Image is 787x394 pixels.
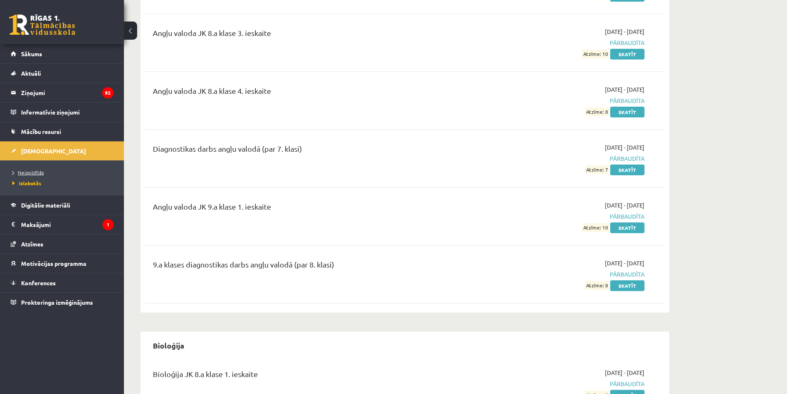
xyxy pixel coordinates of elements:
a: [DEMOGRAPHIC_DATA] [11,141,114,160]
span: [DATE] - [DATE] [605,27,644,36]
a: Izlabotās [12,179,116,187]
a: Neizpildītās [12,169,116,176]
a: Skatīt [610,165,644,175]
span: [DATE] - [DATE] [605,259,644,267]
a: Informatīvie ziņojumi [11,103,114,122]
span: Pārbaudīta [489,154,644,163]
a: Motivācijas programma [11,254,114,273]
a: Rīgas 1. Tālmācības vidusskola [9,14,75,35]
div: Angļu valoda JK 8.a klase 4. ieskaite [153,85,476,100]
span: Atzīme: 7 [585,165,609,174]
span: Motivācijas programma [21,260,86,267]
a: Skatīt [610,49,644,60]
span: Izlabotās [12,180,41,186]
span: Neizpildītās [12,169,44,176]
span: [DATE] - [DATE] [605,201,644,210]
span: Pārbaudīta [489,96,644,105]
i: 1 [102,219,114,230]
a: Konferences [11,273,114,292]
span: Atzīme: 8 [585,281,609,290]
a: Ziņojumi92 [11,83,114,102]
span: Sākums [21,50,42,57]
span: Pārbaudīta [489,380,644,388]
a: Digitālie materiāli [11,196,114,215]
a: Skatīt [610,222,644,233]
span: Pārbaudīta [489,212,644,221]
div: Angļu valoda JK 8.a klase 3. ieskaite [153,27,476,43]
span: [DATE] - [DATE] [605,143,644,152]
span: Mācību resursi [21,128,61,135]
legend: Maksājumi [21,215,114,234]
div: Bioloģija JK 8.a klase 1. ieskaite [153,368,476,384]
span: Atzīme: 10 [582,50,609,58]
a: Maksājumi1 [11,215,114,234]
span: Pārbaudīta [489,270,644,279]
a: Skatīt [610,107,644,117]
legend: Ziņojumi [21,83,114,102]
h2: Bioloģija [145,336,193,355]
span: Digitālie materiāli [21,201,70,209]
a: Proktoringa izmēģinājums [11,293,114,312]
span: Pārbaudīta [489,38,644,47]
span: [DEMOGRAPHIC_DATA] [21,147,86,155]
div: Angļu valoda JK 9.a klase 1. ieskaite [153,201,476,216]
a: Aktuāli [11,64,114,83]
a: Skatīt [610,280,644,291]
span: [DATE] - [DATE] [605,85,644,94]
legend: Informatīvie ziņojumi [21,103,114,122]
a: Mācību resursi [11,122,114,141]
span: Atzīme: 10 [582,223,609,232]
a: Sākums [11,44,114,63]
span: Aktuāli [21,69,41,77]
a: Atzīmes [11,234,114,253]
div: Diagnostikas darbs angļu valodā (par 7. klasi) [153,143,476,158]
div: 9.a klases diagnostikas darbs angļu valodā (par 8. klasi) [153,259,476,274]
span: Atzīmes [21,240,43,248]
span: [DATE] - [DATE] [605,368,644,377]
i: 92 [102,87,114,98]
span: Proktoringa izmēģinājums [21,298,93,306]
span: Atzīme: 8 [585,107,609,116]
span: Konferences [21,279,56,287]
